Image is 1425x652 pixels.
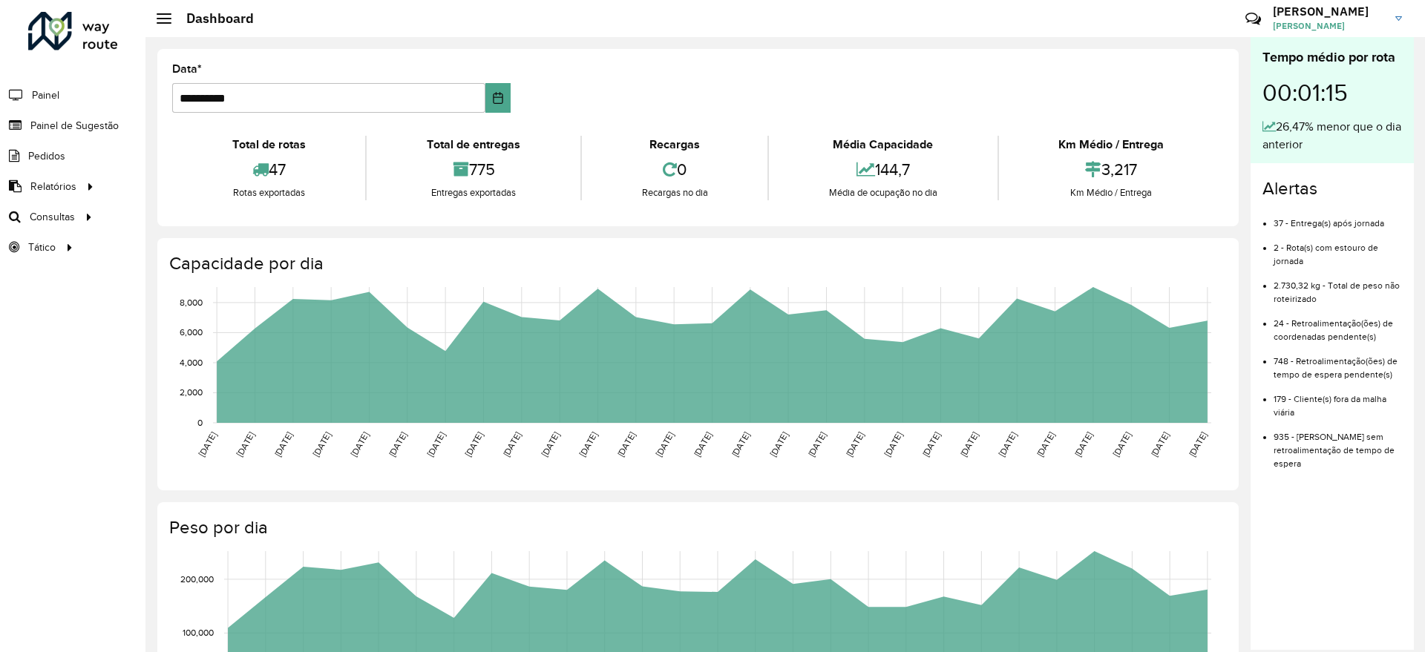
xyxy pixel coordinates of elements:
text: [DATE] [463,430,485,458]
div: Recargas [586,136,764,154]
text: [DATE] [730,430,751,458]
text: 8,000 [180,297,203,307]
text: [DATE] [958,430,980,458]
text: [DATE] [1149,430,1170,458]
text: [DATE] [387,430,408,458]
li: 2 - Rota(s) com estouro de jornada [1274,230,1402,268]
text: [DATE] [920,430,942,458]
text: [DATE] [235,430,256,458]
h4: Alertas [1262,178,1402,200]
text: [DATE] [311,430,332,458]
text: [DATE] [615,430,637,458]
text: [DATE] [272,430,294,458]
text: [DATE] [997,430,1018,458]
text: [DATE] [501,430,522,458]
text: [DATE] [1072,430,1094,458]
h4: Peso por dia [169,517,1224,539]
text: [DATE] [1187,430,1208,458]
span: Pedidos [28,148,65,164]
div: 775 [370,154,576,185]
text: [DATE] [540,430,561,458]
span: Tático [28,240,56,255]
text: 2,000 [180,388,203,398]
div: Km Médio / Entrega [1003,136,1220,154]
span: Consultas [30,209,75,225]
div: 144,7 [773,154,993,185]
div: Total de rotas [176,136,361,154]
li: 748 - Retroalimentação(ões) de tempo de espera pendente(s) [1274,343,1402,381]
span: [PERSON_NAME] [1273,19,1384,33]
span: Painel de Sugestão [30,118,119,134]
text: 4,000 [180,358,203,367]
div: 00:01:15 [1262,67,1402,118]
text: 6,000 [180,328,203,337]
div: Total de entregas [370,136,576,154]
li: 37 - Entrega(s) após jornada [1274,205,1402,230]
text: 0 [197,418,203,427]
div: 0 [586,154,764,185]
text: 200,000 [180,574,214,584]
span: Relatórios [30,179,76,194]
li: 24 - Retroalimentação(ões) de coordenadas pendente(s) [1274,306,1402,343]
text: [DATE] [349,430,370,458]
text: 100,000 [183,628,214,638]
div: Entregas exportadas [370,185,576,200]
li: 179 - Cliente(s) fora da malha viária [1274,381,1402,419]
button: Choose Date [485,83,511,113]
div: 47 [176,154,361,185]
div: Tempo médio por rota [1262,47,1402,67]
text: [DATE] [425,430,447,458]
span: Painel [32,88,59,103]
text: [DATE] [806,430,828,458]
div: Média de ocupação no dia [773,185,993,200]
label: Data [172,60,202,78]
li: 2.730,32 kg - Total de peso não roteirizado [1274,268,1402,306]
div: Recargas no dia [586,185,764,200]
div: 3,217 [1003,154,1220,185]
div: Média Capacidade [773,136,993,154]
div: Km Médio / Entrega [1003,185,1220,200]
text: [DATE] [844,430,865,458]
text: [DATE] [1111,430,1133,458]
div: Rotas exportadas [176,185,361,200]
li: 935 - [PERSON_NAME] sem retroalimentação de tempo de espera [1274,419,1402,470]
text: [DATE] [882,430,904,458]
h2: Dashboard [171,10,254,27]
h3: [PERSON_NAME] [1273,4,1384,19]
text: [DATE] [577,430,599,458]
text: [DATE] [197,430,218,458]
a: Contato Rápido [1237,3,1269,35]
text: [DATE] [768,430,790,458]
text: [DATE] [654,430,675,458]
div: 26,47% menor que o dia anterior [1262,118,1402,154]
h4: Capacidade por dia [169,253,1224,274]
text: [DATE] [692,430,713,458]
text: [DATE] [1035,430,1056,458]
